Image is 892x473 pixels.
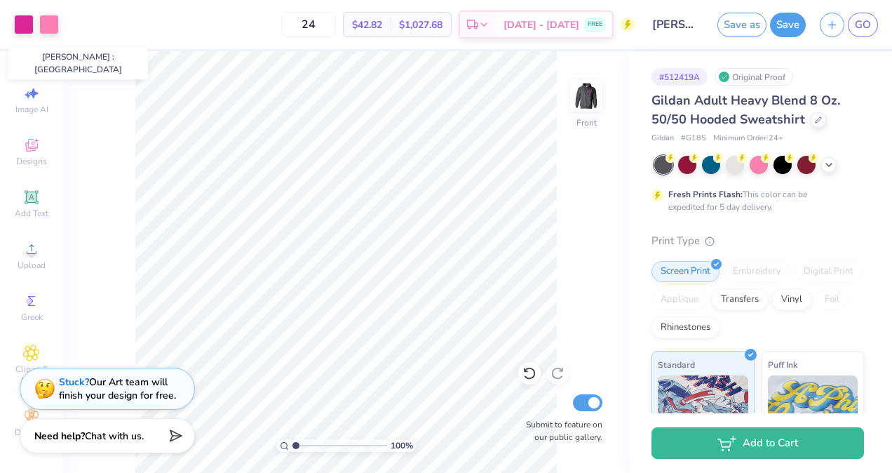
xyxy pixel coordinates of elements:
[504,18,579,32] span: [DATE] - [DATE]
[651,317,719,338] div: Rhinestones
[59,375,89,389] strong: Stuck?
[724,261,790,282] div: Embroidery
[399,18,442,32] span: $1,027.68
[8,47,148,79] div: [PERSON_NAME] : [GEOGRAPHIC_DATA]
[588,20,602,29] span: FREE
[651,233,864,249] div: Print Type
[281,12,336,37] input: – –
[795,261,863,282] div: Digital Print
[15,208,48,219] span: Add Text
[576,116,597,129] div: Front
[572,81,600,109] img: Front
[21,312,43,323] span: Greek
[59,375,176,402] div: Our Art team will finish your design for free.
[715,68,793,86] div: Original Proof
[651,289,708,310] div: Applique
[658,375,748,446] img: Standard
[651,92,840,128] span: Gildan Adult Heavy Blend 8 Oz. 50/50 Hooded Sweatshirt
[518,418,602,444] label: Submit to feature on our public gallery.
[713,133,783,145] span: Minimum Order: 24 +
[681,133,706,145] span: # G185
[668,189,743,200] strong: Fresh Prints Flash:
[770,13,806,37] button: Save
[658,357,695,372] span: Standard
[712,289,768,310] div: Transfers
[85,429,144,443] span: Chat with us.
[768,375,858,446] img: Puff Ink
[15,427,48,438] span: Decorate
[7,364,56,386] span: Clipart & logos
[34,429,85,443] strong: Need help?
[642,11,710,39] input: Untitled Design
[768,357,797,372] span: Puff Ink
[651,427,864,459] button: Add to Cart
[772,289,811,310] div: Vinyl
[16,156,47,167] span: Designs
[651,133,674,145] span: Gildan
[18,260,46,271] span: Upload
[816,289,849,310] div: Foil
[855,17,871,33] span: GO
[651,68,708,86] div: # 512419A
[717,13,766,37] button: Save as
[651,261,719,282] div: Screen Print
[848,13,878,37] a: GO
[668,188,841,213] div: This color can be expedited for 5 day delivery.
[15,104,48,115] span: Image AI
[352,18,382,32] span: $42.82
[391,439,413,452] span: 100 %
